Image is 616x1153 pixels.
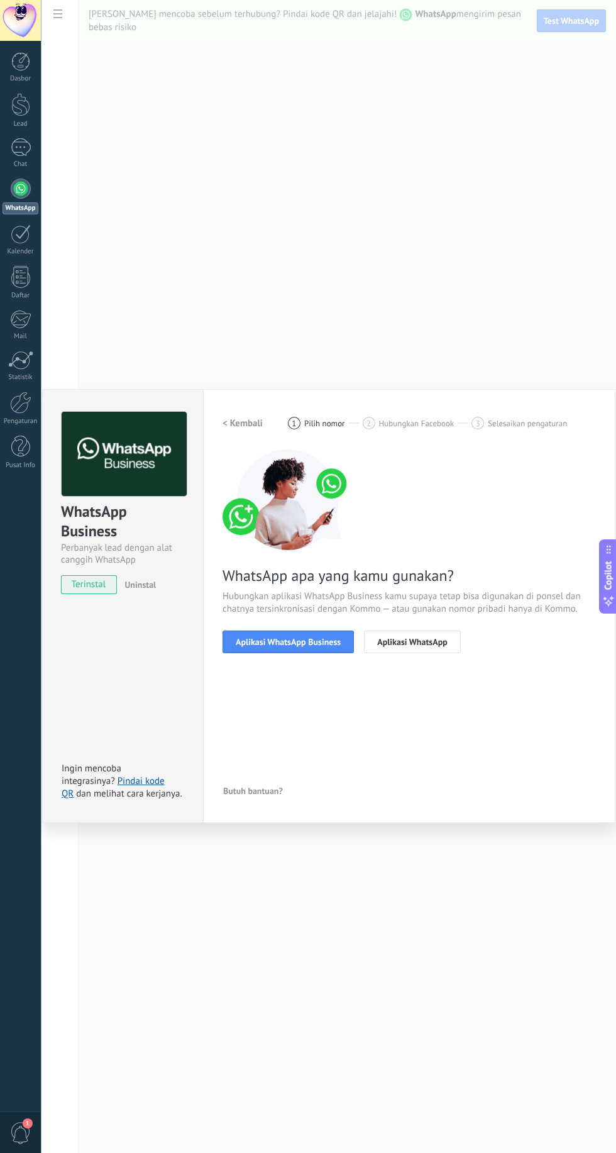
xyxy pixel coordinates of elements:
[292,418,296,429] span: 1
[223,412,263,434] button: < Kembali
[366,418,371,429] span: 2
[76,788,182,800] span: dan melihat cara kerjanya.
[125,579,157,590] span: Uninstal
[3,292,39,300] div: Daftar
[62,575,116,594] span: terinstal
[61,542,185,566] div: Perbanyak lead dengan alat canggih WhatsApp
[3,160,39,168] div: Chat
[602,561,615,590] span: Copilot
[223,590,596,615] span: Hubungkan aplikasi WhatsApp Business kamu supaya tetap bisa digunakan di ponsel dan chatnya tersi...
[223,631,354,653] button: Aplikasi WhatsApp Business
[3,75,39,83] div: Dasbor
[3,461,39,470] div: Pusat Info
[223,417,263,429] h2: < Kembali
[223,786,283,795] span: Butuh bantuan?
[223,781,283,800] button: Butuh bantuan?
[379,419,454,428] span: Hubungkan Facebook
[3,202,38,214] div: WhatsApp
[61,502,185,542] div: WhatsApp Business
[62,763,121,787] span: Ingin mencoba integrasinya?
[23,1118,33,1128] span: 1
[3,333,39,341] div: Mail
[476,418,480,429] span: 3
[377,637,448,646] span: Aplikasi WhatsApp
[120,575,157,594] button: Uninstal
[223,566,596,585] span: WhatsApp apa yang kamu gunakan?
[3,120,39,128] div: Lead
[304,419,345,428] span: Pilih nomor
[62,412,187,497] img: logo_main.png
[488,419,567,428] span: Selesaikan pengaturan
[236,637,341,646] span: Aplikasi WhatsApp Business
[3,373,39,382] div: Statistik
[62,775,165,800] a: Pindai kode QR
[3,417,39,426] div: Pengaturan
[364,631,461,653] button: Aplikasi WhatsApp
[3,248,39,256] div: Kalender
[223,450,355,550] img: connect number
